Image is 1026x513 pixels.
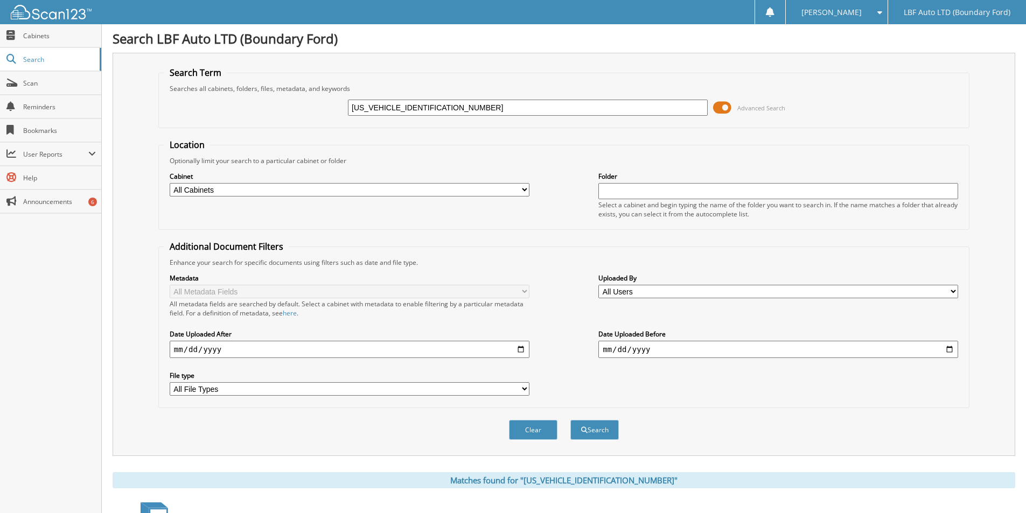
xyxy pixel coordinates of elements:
[170,299,529,318] div: All metadata fields are searched by default. Select a cabinet with metadata to enable filtering b...
[570,420,619,440] button: Search
[23,126,96,135] span: Bookmarks
[23,55,94,64] span: Search
[598,200,958,219] div: Select a cabinet and begin typing the name of the folder you want to search in. If the name match...
[509,420,557,440] button: Clear
[598,172,958,181] label: Folder
[801,9,862,16] span: [PERSON_NAME]
[23,197,96,206] span: Announcements
[904,9,1010,16] span: LBF Auto LTD (Boundary Ford)
[23,102,96,111] span: Reminders
[113,30,1015,47] h1: Search LBF Auto LTD (Boundary Ford)
[113,472,1015,488] div: Matches found for "[US_VEHICLE_IDENTIFICATION_NUMBER]"
[283,308,297,318] a: here
[23,173,96,182] span: Help
[23,79,96,88] span: Scan
[598,341,958,358] input: end
[170,329,529,339] label: Date Uploaded After
[598,273,958,283] label: Uploaded By
[88,198,97,206] div: 6
[598,329,958,339] label: Date Uploaded Before
[164,258,964,267] div: Enhance your search for specific documents using filters such as date and file type.
[11,5,92,19] img: scan123-logo-white.svg
[737,104,785,112] span: Advanced Search
[170,273,529,283] label: Metadata
[170,341,529,358] input: start
[164,84,964,93] div: Searches all cabinets, folders, files, metadata, and keywords
[23,31,96,40] span: Cabinets
[164,67,227,79] legend: Search Term
[170,371,529,380] label: File type
[164,139,210,151] legend: Location
[170,172,529,181] label: Cabinet
[164,156,964,165] div: Optionally limit your search to a particular cabinet or folder
[164,241,289,252] legend: Additional Document Filters
[23,150,88,159] span: User Reports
